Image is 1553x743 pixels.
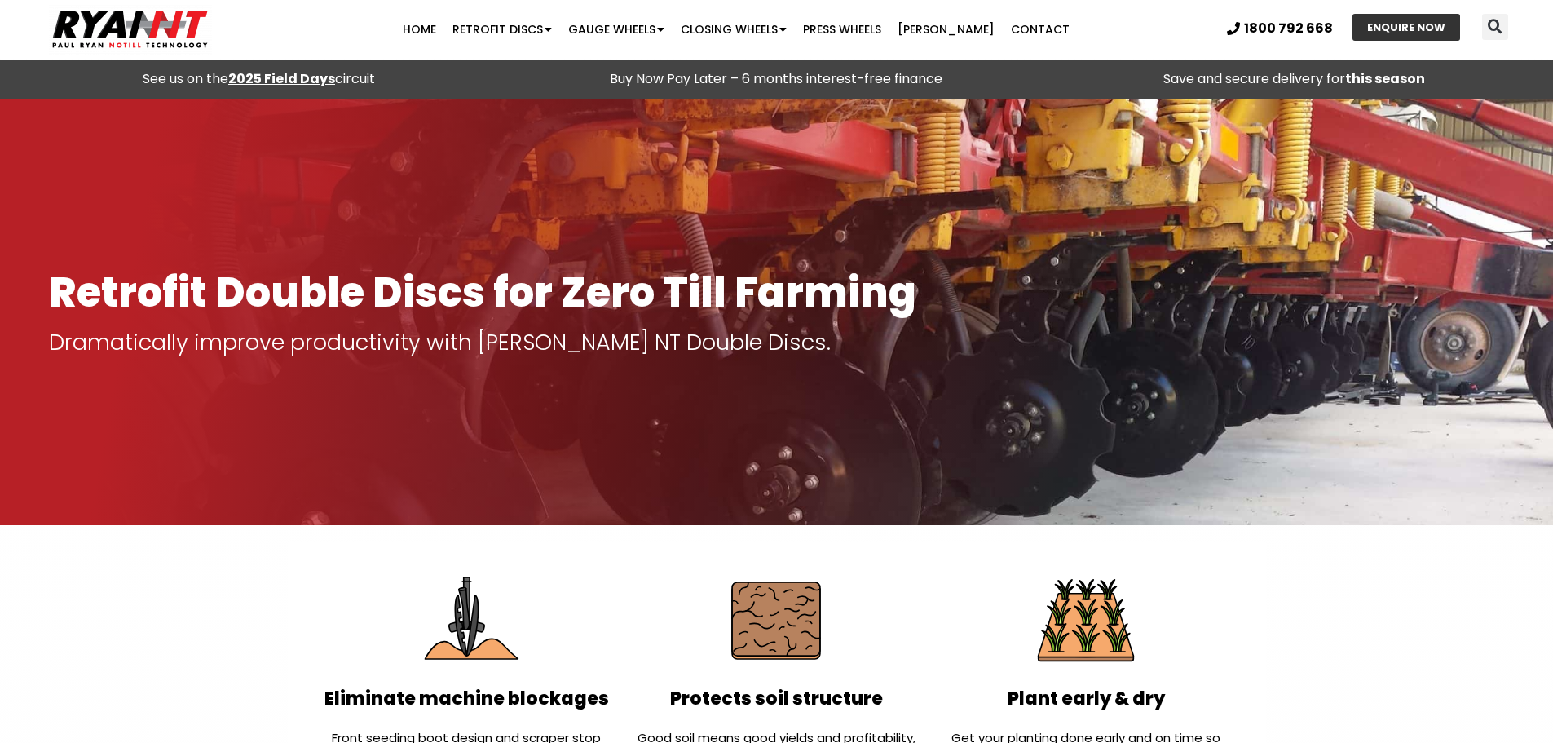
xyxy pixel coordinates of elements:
[526,68,1027,91] p: Buy Now Pay Later – 6 months interest-free finance
[939,688,1233,711] h2: Plant early & dry
[629,688,923,711] h2: Protects soil structure
[673,13,795,46] a: Closing Wheels
[717,562,835,679] img: Protect soil structure
[1003,13,1078,46] a: Contact
[301,13,1171,46] nav: Menu
[1367,22,1445,33] span: ENQUIRE NOW
[49,270,1504,315] h1: Retrofit Double Discs for Zero Till Farming
[1227,22,1333,35] a: 1800 792 668
[395,13,444,46] a: Home
[8,68,510,91] div: See us on the circuit
[1244,22,1333,35] span: 1800 792 668
[320,688,614,711] h2: Eliminate machine blockages
[49,4,212,55] img: Ryan NT logo
[1482,14,1508,40] div: Search
[444,13,560,46] a: Retrofit Discs
[889,13,1003,46] a: [PERSON_NAME]
[1352,14,1460,41] a: ENQUIRE NOW
[49,331,1504,354] p: Dramatically improve productivity with [PERSON_NAME] NT Double Discs.
[228,69,335,88] a: 2025 Field Days
[1043,68,1545,91] p: Save and secure delivery for
[1027,562,1145,679] img: Plant Early & Dry
[795,13,889,46] a: Press Wheels
[560,13,673,46] a: Gauge Wheels
[408,562,526,679] img: Eliminate Machine Blockages
[1345,69,1425,88] strong: this season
